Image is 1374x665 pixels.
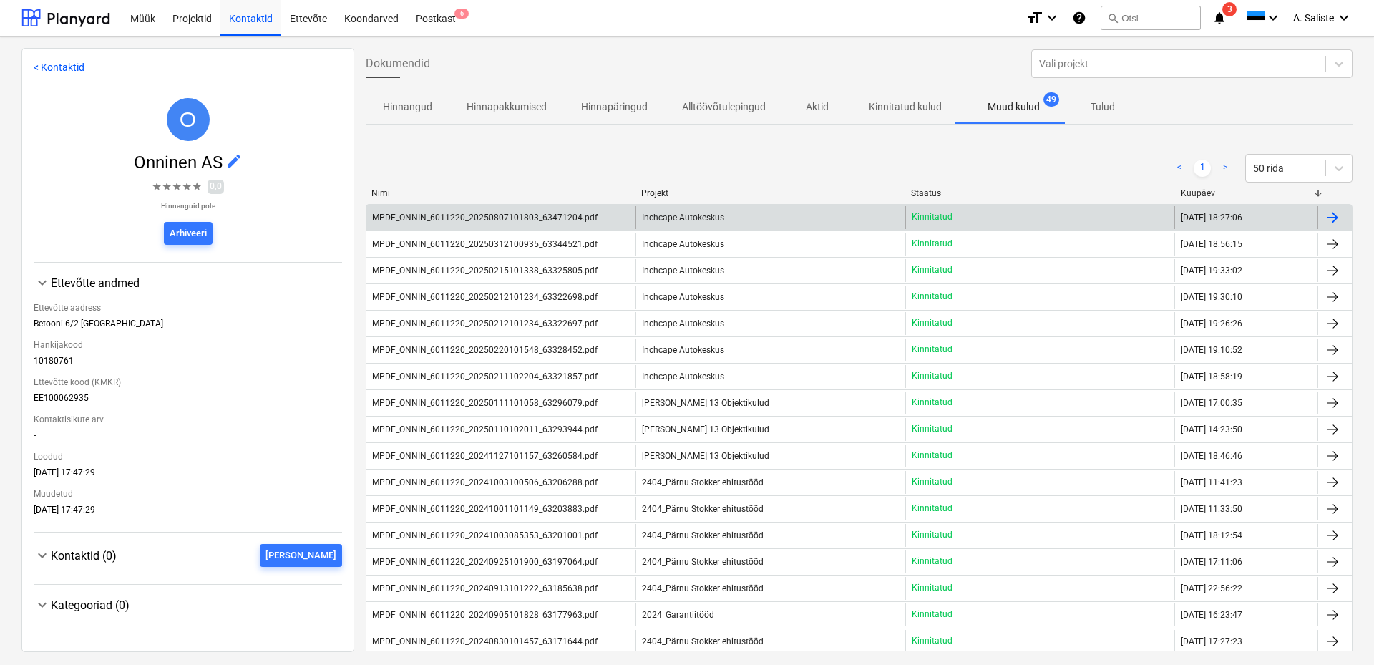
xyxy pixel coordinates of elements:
[34,319,342,334] div: Betooni 6/2 [GEOGRAPHIC_DATA]
[1181,504,1242,514] div: [DATE] 11:33:50
[162,178,172,195] span: ★
[1181,636,1242,646] div: [DATE] 17:27:23
[1222,2,1237,16] span: 3
[167,98,210,141] div: Onninen
[1181,424,1242,435] div: [DATE] 14:23:50
[1107,12,1119,24] span: search
[34,291,342,520] div: Ettevõtte andmed
[164,222,213,245] button: Arhiveeri
[372,266,598,276] div: MPDF_ONNIN_6011220_20250215101338_63325805.pdf
[372,398,598,408] div: MPDF_ONNIN_6011220_20250111101058_63296079.pdf
[134,152,225,173] span: Onninen AS
[1181,345,1242,355] div: [DATE] 19:10:52
[642,372,724,382] span: Inchcape Autokeskus
[34,62,84,73] a: < Kontaktid
[152,178,162,195] span: ★
[51,276,342,290] div: Ettevõtte andmed
[642,583,764,593] span: 2404_Pärnu Stokker ehitustööd
[372,372,598,382] div: MPDF_ONNIN_6011220_20250211102204_63321857.pdf
[467,99,547,115] p: Hinnapakkumised
[1086,99,1120,115] p: Tulud
[1181,188,1312,198] div: Kuupäev
[34,613,342,619] div: Kategooriad (0)
[372,319,598,329] div: MPDF_ONNIN_6011220_20250212101234_63322697.pdf
[34,297,342,319] div: Ettevõtte aadress
[912,397,952,409] p: Kinnitatud
[34,596,51,613] span: keyboard_arrow_down
[34,596,342,613] div: Kategooriad (0)
[800,99,834,115] p: Aktid
[34,356,342,372] div: 10180761
[912,635,952,647] p: Kinnitatud
[1181,583,1242,593] div: [DATE] 22:56:22
[371,188,630,198] div: Nimi
[912,264,952,276] p: Kinnitatud
[642,477,764,487] span: 2404_Pärnu Stokker ehitustööd
[1181,266,1242,276] div: [DATE] 19:33:02
[170,225,207,242] div: Arhiveeri
[1072,9,1086,26] i: Abikeskus
[642,292,724,302] span: Inchcape Autokeskus
[1212,9,1227,26] i: notifications
[1181,372,1242,382] div: [DATE] 18:58:19
[642,557,764,567] span: 2404_Pärnu Stokker ehitustööd
[1335,9,1353,26] i: keyboard_arrow_down
[642,266,724,276] span: Inchcape Autokeskus
[454,9,469,19] span: 6
[51,549,117,563] span: Kontaktid (0)
[34,483,342,505] div: Muudetud
[912,238,952,250] p: Kinnitatud
[192,178,202,195] span: ★
[372,530,598,540] div: MPDF_ONNIN_6011220_20241003085353_63201001.pdf
[912,476,952,488] p: Kinnitatud
[642,213,724,223] span: Inchcape Autokeskus
[225,152,243,170] span: edit
[1026,9,1043,26] i: format_size
[208,180,224,193] span: 0,0
[912,555,952,568] p: Kinnitatud
[1217,160,1234,177] a: Next page
[152,201,224,210] p: Hinnanguid pole
[642,610,714,620] span: 2024_Garantiitööd
[383,99,432,115] p: Hinnangud
[1101,6,1201,30] button: Otsi
[912,344,952,356] p: Kinnitatud
[641,188,900,198] div: Projekt
[180,107,196,131] span: O
[912,582,952,594] p: Kinnitatud
[642,239,724,249] span: Inchcape Autokeskus
[581,99,648,115] p: Hinnapäringud
[34,505,342,520] div: [DATE] 17:47:29
[1181,557,1242,567] div: [DATE] 17:11:06
[372,292,598,302] div: MPDF_ONNIN_6011220_20250212101234_63322698.pdf
[912,211,952,223] p: Kinnitatud
[1181,530,1242,540] div: [DATE] 18:12:54
[642,345,724,355] span: Inchcape Autokeskus
[265,548,336,564] div: [PERSON_NAME]
[34,446,342,467] div: Loodud
[1265,9,1282,26] i: keyboard_arrow_down
[372,636,598,646] div: MPDF_ONNIN_6011220_20240830101457_63171644.pdf
[372,557,598,567] div: MPDF_ONNIN_6011220_20240925101900_63197064.pdf
[51,598,342,612] div: Kategooriad (0)
[372,610,598,620] div: MPDF_ONNIN_6011220_20240905101828_63177963.pdf
[372,213,598,223] div: MPDF_ONNIN_6011220_20250807101803_63471204.pdf
[912,503,952,515] p: Kinnitatud
[1043,9,1061,26] i: keyboard_arrow_down
[1181,451,1242,461] div: [DATE] 18:46:46
[372,504,598,514] div: MPDF_ONNIN_6011220_20241001101149_63203883.pdf
[912,317,952,329] p: Kinnitatud
[34,274,51,291] span: keyboard_arrow_down
[642,451,769,461] span: Luise 13 Objektikulud
[1181,239,1242,249] div: [DATE] 18:56:15
[172,178,182,195] span: ★
[1181,292,1242,302] div: [DATE] 19:30:10
[34,467,342,483] div: [DATE] 17:47:29
[642,319,724,329] span: Inchcape Autokeskus
[642,636,764,646] span: 2404_Pärnu Stokker ehitustööd
[182,178,192,195] span: ★
[1043,92,1059,107] span: 49
[912,370,952,382] p: Kinnitatud
[34,547,51,564] span: keyboard_arrow_down
[912,608,952,621] p: Kinnitatud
